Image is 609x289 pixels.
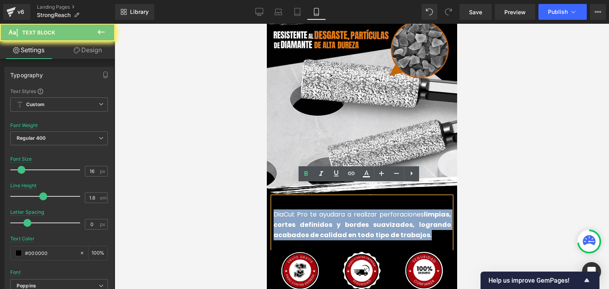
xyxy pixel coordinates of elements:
b: Custom [26,101,44,108]
strong: limpias, cortes definidos y bordes suavizados, logrando acabados de calidad en todo tipo de traba... [7,186,184,215]
input: Color [25,249,76,257]
div: Line Height [10,183,36,188]
div: Text Styles [10,88,108,94]
div: Open Intercom Messenger [582,262,601,281]
font: DiaCut Pro te ayudara a realizar perforaciones [7,186,184,215]
span: em [100,195,107,200]
button: Show survey - Help us improve GemPages! [488,276,592,285]
button: More [590,4,606,20]
span: Publish [548,9,568,15]
div: Text Color [10,236,34,241]
span: Preview [504,8,526,16]
a: New Library [115,4,154,20]
div: % [88,246,107,260]
a: Desktop [250,4,269,20]
div: v6 [16,7,26,17]
div: Font [10,270,21,275]
div: Letter Spacing [10,209,44,215]
div: Typography [10,67,43,78]
span: Save [469,8,482,16]
span: StrongReach [37,12,71,18]
a: v6 [3,4,31,20]
div: Font Weight [10,123,38,128]
button: Undo [421,4,437,20]
div: Font Size [10,156,32,162]
a: Preview [495,4,535,20]
span: Library [130,8,149,15]
a: Landing Pages [37,4,115,10]
a: Tablet [288,4,307,20]
a: Design [59,41,117,59]
span: Text Block [22,29,55,36]
span: px [100,222,107,227]
b: Regular 400 [17,135,46,141]
a: Mobile [307,4,326,20]
button: Publish [538,4,587,20]
button: Redo [440,4,456,20]
span: px [100,169,107,174]
span: Help us improve GemPages! [488,277,582,284]
a: Laptop [269,4,288,20]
